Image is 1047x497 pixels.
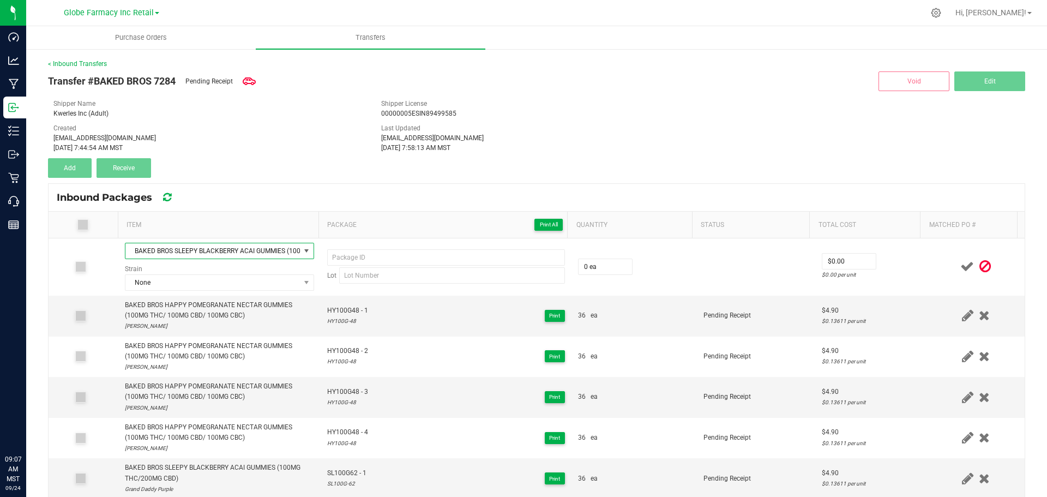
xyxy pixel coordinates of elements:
div: [PERSON_NAME] [125,321,314,331]
div: Grand Daddy Purple [125,484,314,494]
span: BAKED BROS SLEEPY BLACKBERRY ACAI GUMMIES (100MG THC/200MG CBD) [125,243,300,259]
span: 36 [578,433,586,443]
div: HY100G-48 [327,397,368,408]
span: Pending Receipt [703,434,751,441]
span: Pending Receipt [703,393,751,400]
span: Created [53,124,76,132]
p: 09:07 AM MST [5,454,21,484]
span: Pending Receipt [185,76,233,86]
span: Package [327,218,563,231]
span: HY100G48 - 4 [327,427,368,438]
input: Package ID [327,249,565,266]
span: Print [549,435,560,441]
div: SL100G-62 [327,478,366,489]
button: Receive [97,158,151,178]
span: 36 [578,351,586,362]
span: Edit [984,77,996,85]
a: Transfers [256,26,485,49]
span: Hi, [PERSON_NAME]! [955,8,1026,17]
span: None [125,275,300,290]
span: HY100G48 - 3 [327,387,368,397]
inline-svg: Inbound [8,102,19,113]
div: HY100G-48 [327,316,368,326]
span: Lot [327,271,336,281]
span: Print [549,394,560,400]
span: Print [549,313,560,319]
div: [PERSON_NAME] [125,403,314,413]
span: Globe Farmacy Inc Retail [64,8,154,17]
p: 09/24 [5,484,21,492]
span: Receive [113,164,135,172]
span: Pending Receipt [703,352,751,360]
div: $4.90 [822,427,920,438]
inline-svg: Analytics [8,55,19,66]
span: Transfer #BAKED BROS 7284 [48,74,176,88]
div: [EMAIL_ADDRESS][DOMAIN_NAME] [381,133,693,143]
div: $4.90 [822,387,920,397]
span: Print All [540,221,558,227]
a: < Inbound Transfers [48,60,107,68]
th: Matched PO # [920,212,1017,238]
span: ea [591,351,598,362]
span: Print [549,476,560,482]
submit-button: Receive inventory against this transfer [97,158,156,178]
div: [DATE] 7:44:54 AM MST [53,143,365,153]
span: 36 [578,392,586,402]
div: [EMAIL_ADDRESS][DOMAIN_NAME] [53,133,365,143]
span: Pending Receipt [703,312,751,319]
span: ea [591,474,598,484]
div: $0.13611 per unit [822,438,920,448]
span: 36 [578,474,586,484]
inline-svg: Dashboard [8,32,19,43]
span: Last Updated [381,124,420,132]
span: Pending Receipt [703,475,751,482]
span: Void [907,77,921,85]
div: $0.13611 per unit [822,316,920,326]
div: 00000005ESIN89499585 [381,109,693,118]
button: Print [545,391,565,403]
button: Void [878,71,949,91]
button: Print [545,432,565,444]
span: 36 [578,310,586,321]
div: BAKED BROS HAPPY POMEGRANATE NECTAR GUMMIES (100MG THC/ 100MG CBD/ 100MG CBC) [125,300,314,321]
inline-svg: Manufacturing [8,79,19,89]
div: Kwerles Inc (Adult) [53,109,365,118]
div: BAKED BROS HAPPY POMEGRANATE NECTAR GUMMIES (100MG THC/ 100MG CBD/ 100MG CBC) [125,381,314,402]
inline-svg: Reports [8,219,19,230]
th: Quantity [567,212,691,238]
div: BAKED BROS HAPPY POMEGRANATE NECTAR GUMMIES (100MG THC/ 100MG CBD/ 100MG CBC) [125,422,314,443]
span: HY100G48 - 1 [327,306,368,316]
a: Purchase Orders [26,26,256,49]
span: Strain [125,265,142,273]
span: ea [591,433,598,443]
div: BAKED BROS HAPPY POMEGRANATE NECTAR GUMMIES (100MG THC/ 100MG CBD/ 100MG CBC) [125,341,314,362]
div: $0.13611 per unit [822,397,920,408]
inline-svg: Retail [8,172,19,183]
div: $0.13611 per unit [822,356,920,367]
input: Lot Number [339,267,565,284]
button: Print [545,350,565,362]
div: [DATE] 7:58:13 AM MST [381,143,693,153]
inline-svg: Call Center [8,196,19,207]
span: Add [64,164,76,172]
button: Edit [954,71,1025,91]
div: $4.90 [822,346,920,356]
button: Add [48,158,92,178]
div: $4.90 [822,468,920,478]
span: Shipper License [381,100,427,107]
div: HY100G-48 [327,356,368,367]
th: Status [692,212,810,238]
span: Shipper Name [53,100,95,107]
inline-svg: Outbound [8,149,19,160]
span: HY100G48 - 2 [327,346,368,356]
div: $4.90 [822,306,920,316]
th: Item [118,212,318,238]
iframe: Resource center [11,410,44,442]
button: Print All [534,219,563,231]
span: ea [591,392,598,402]
th: Total Cost [809,212,920,238]
div: [PERSON_NAME] [125,362,314,372]
span: ea [591,310,598,321]
div: BAKED BROS SLEEPY BLACKBERRY ACAI GUMMIES (100MG THC/200MG CBD) [125,463,314,483]
button: Print [545,310,565,322]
